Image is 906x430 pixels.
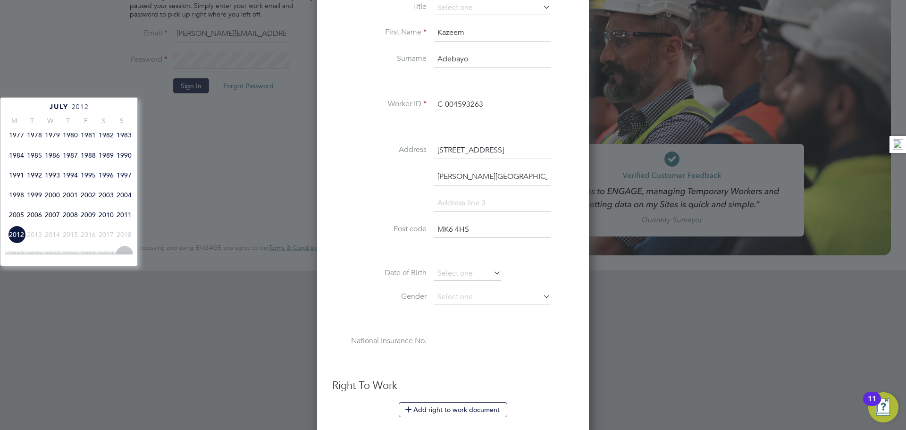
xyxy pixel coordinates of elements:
label: National Insurance No. [332,336,427,346]
label: Gender [332,292,427,302]
h3: Right To Work [332,379,574,393]
span: 2023 [79,245,97,263]
span: T [59,117,77,125]
span: 1984 [8,146,25,164]
span: 1989 [97,146,115,164]
span: 1979 [43,126,61,144]
span: 1986 [43,146,61,164]
label: Post code [332,224,427,234]
span: S [95,117,113,125]
span: 1983 [115,126,133,144]
span: 1997 [115,166,133,184]
button: Add right to work document [399,402,507,417]
span: 2018 [115,226,133,244]
span: F [77,117,95,125]
span: 2020 [25,245,43,263]
input: Address line 2 [434,169,551,185]
span: 2002 [79,186,97,204]
span: 1994 [61,166,79,184]
label: First Name [332,27,427,37]
span: 1996 [97,166,115,184]
span: 2006 [25,206,43,224]
div: 11 [868,399,876,411]
span: 2013 [25,226,43,244]
span: 2012 [72,103,89,111]
input: Select one [434,267,501,281]
span: 2005 [8,206,25,224]
span: 2022 [61,245,79,263]
span: 2025 [115,245,133,263]
label: Address [332,145,427,155]
span: 2021 [43,245,61,263]
span: 1992 [25,166,43,184]
span: M [5,117,23,125]
span: 2007 [43,206,61,224]
span: 2024 [97,245,115,263]
input: Select one [434,1,551,15]
span: 1993 [43,166,61,184]
span: 1988 [79,146,97,164]
label: Title [332,2,427,12]
span: 2003 [97,186,115,204]
span: 2017 [97,226,115,244]
label: Worker ID [332,99,427,109]
span: 1999 [25,186,43,204]
span: 1998 [8,186,25,204]
span: 1980 [61,126,79,144]
label: Surname [332,54,427,64]
span: 2008 [61,206,79,224]
input: Select one [434,290,551,304]
span: 2015 [61,226,79,244]
span: 2014 [43,226,61,244]
button: Open Resource Center, 11 new notifications [868,392,898,422]
span: 1990 [115,146,133,164]
span: 2011 [115,206,133,224]
span: 2004 [115,186,133,204]
span: W [41,117,59,125]
span: 2016 [79,226,97,244]
input: Address line 3 [434,195,551,212]
input: Address line 1 [434,142,551,159]
span: 2009 [79,206,97,224]
span: 2000 [43,186,61,204]
span: July [50,103,68,111]
span: 2010 [97,206,115,224]
span: 1995 [79,166,97,184]
span: 1978 [25,126,43,144]
span: 1991 [8,166,25,184]
span: 2012 [8,226,25,244]
span: 1987 [61,146,79,164]
span: 2019 [8,245,25,263]
span: S [113,117,131,125]
span: 1981 [79,126,97,144]
span: 1982 [97,126,115,144]
span: T [23,117,41,125]
label: Date of Birth [332,268,427,278]
span: 1977 [8,126,25,144]
span: 2001 [61,186,79,204]
span: 1985 [25,146,43,164]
